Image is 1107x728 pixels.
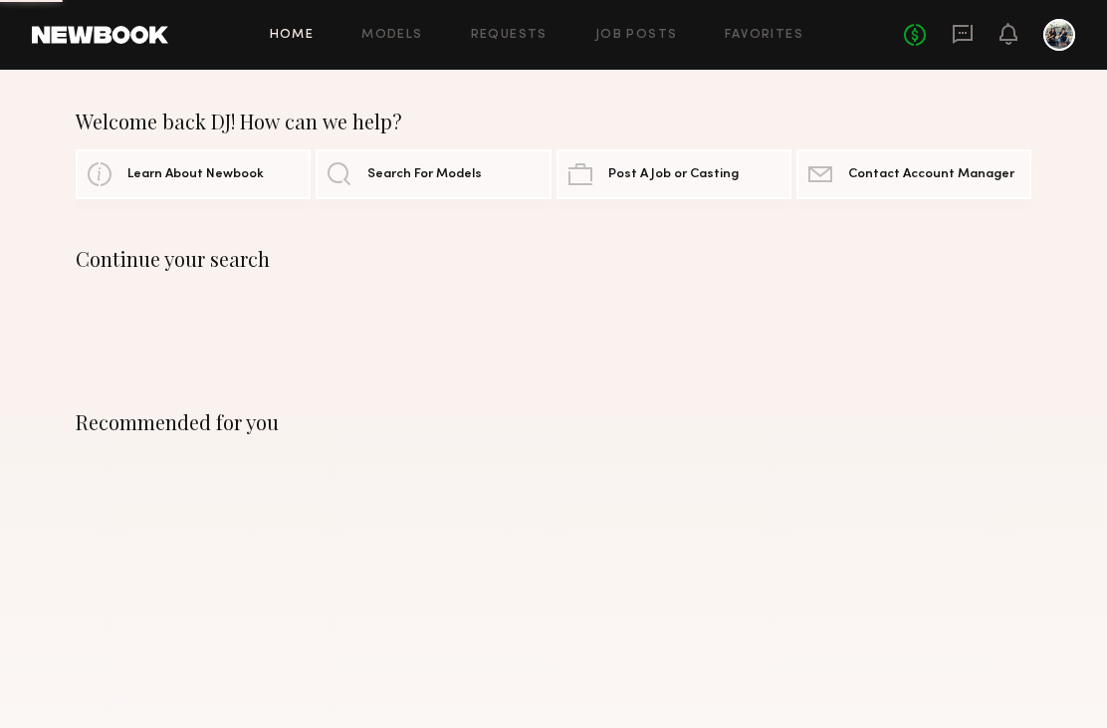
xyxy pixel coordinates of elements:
a: Job Posts [595,29,678,42]
span: Contact Account Manager [848,168,1014,181]
a: Contact Account Manager [796,149,1031,199]
a: Learn About Newbook [76,149,311,199]
a: Models [361,29,422,42]
span: Learn About Newbook [127,168,264,181]
a: Home [270,29,315,42]
span: Search For Models [367,168,482,181]
span: Post A Job or Casting [608,168,739,181]
div: Continue your search [76,247,1031,271]
div: Recommended for you [76,410,1031,434]
a: Post A Job or Casting [556,149,791,199]
a: Search For Models [316,149,551,199]
a: Favorites [725,29,803,42]
div: Welcome back DJ! How can we help? [76,110,1031,133]
a: Requests [471,29,548,42]
a: D [1043,19,1075,51]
